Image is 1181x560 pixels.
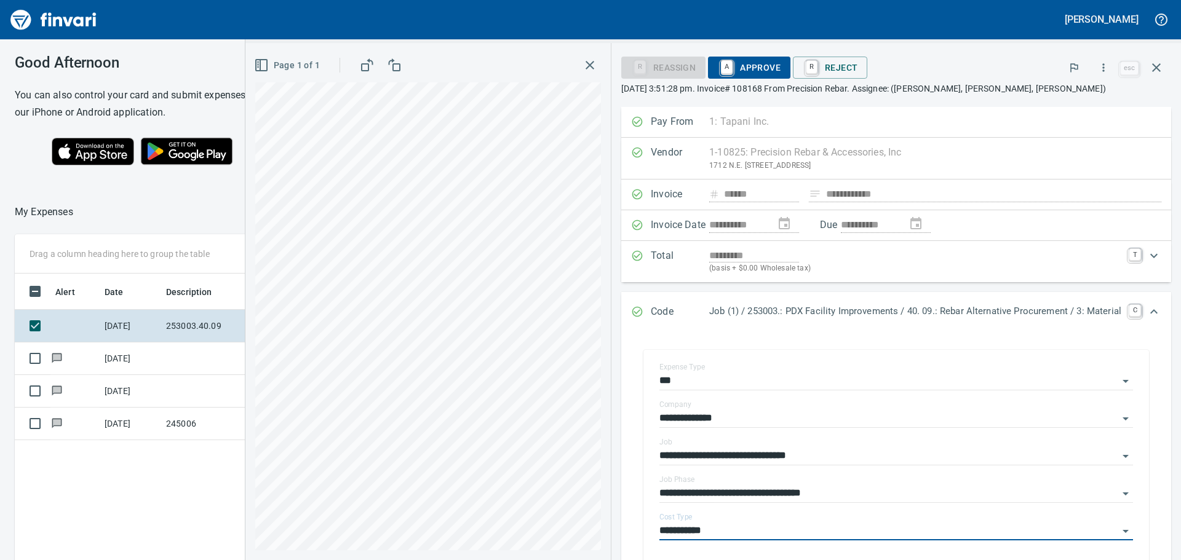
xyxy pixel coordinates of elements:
a: esc [1120,61,1139,75]
button: Open [1117,485,1134,502]
span: Description [166,285,228,299]
a: R [806,60,817,74]
span: Page 1 of 1 [256,58,320,73]
p: My Expenses [15,205,73,219]
nav: breadcrumb [15,205,73,219]
a: A [721,60,733,74]
h6: You can also control your card and submit expenses from our iPhone or Android application. [15,87,276,121]
span: Has messages [50,419,63,427]
span: Alert [55,285,75,299]
span: Close invoice [1117,53,1171,82]
span: Has messages [50,354,63,362]
label: Job Phase [659,476,694,483]
label: Cost Type [659,513,693,521]
td: [DATE] [100,342,161,375]
img: Download on the App Store [52,138,134,165]
span: Has messages [50,387,63,395]
button: [PERSON_NAME] [1062,10,1142,29]
td: [DATE] [100,310,161,342]
button: Page 1 of 1 [252,54,325,77]
span: Description [166,285,212,299]
a: C [1129,304,1141,317]
div: Reassign [621,61,706,72]
button: RReject [793,57,867,79]
td: 253003.40.09 [161,310,272,342]
button: Flag [1060,54,1088,81]
label: Expense Type [659,363,705,371]
img: Get it on Google Play [134,131,240,172]
div: Expand [621,241,1171,282]
p: [DATE] 3:51:28 pm. Invoice# 108168 From Precision Rebar. Assignee: ([PERSON_NAME], [PERSON_NAME],... [621,82,1171,95]
span: Date [105,285,140,299]
h5: [PERSON_NAME] [1065,13,1139,26]
a: T [1129,248,1141,261]
button: Open [1117,373,1134,390]
div: Expand [621,292,1171,333]
span: Reject [803,57,857,78]
td: 245006 [161,408,272,440]
label: Job [659,438,672,446]
p: Drag a column heading here to group the table [30,248,210,260]
span: Alert [55,285,91,299]
span: Approve [718,57,781,78]
button: Open [1117,410,1134,427]
span: Date [105,285,124,299]
h3: Good Afternoon [15,54,276,71]
td: [DATE] [100,408,161,440]
button: Open [1117,523,1134,540]
img: Finvari [7,5,100,34]
p: Code [651,304,709,320]
td: [DATE] [100,375,161,408]
p: (basis + $0.00 Wholesale tax) [709,262,1121,275]
p: Job (1) / 253003.: PDX Facility Improvements / 40. 09.: Rebar Alternative Procurement / 3: Material [709,304,1121,318]
button: AApprove [708,57,790,79]
p: Total [651,248,709,275]
button: Open [1117,448,1134,465]
label: Company [659,401,691,408]
button: More [1090,54,1117,81]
